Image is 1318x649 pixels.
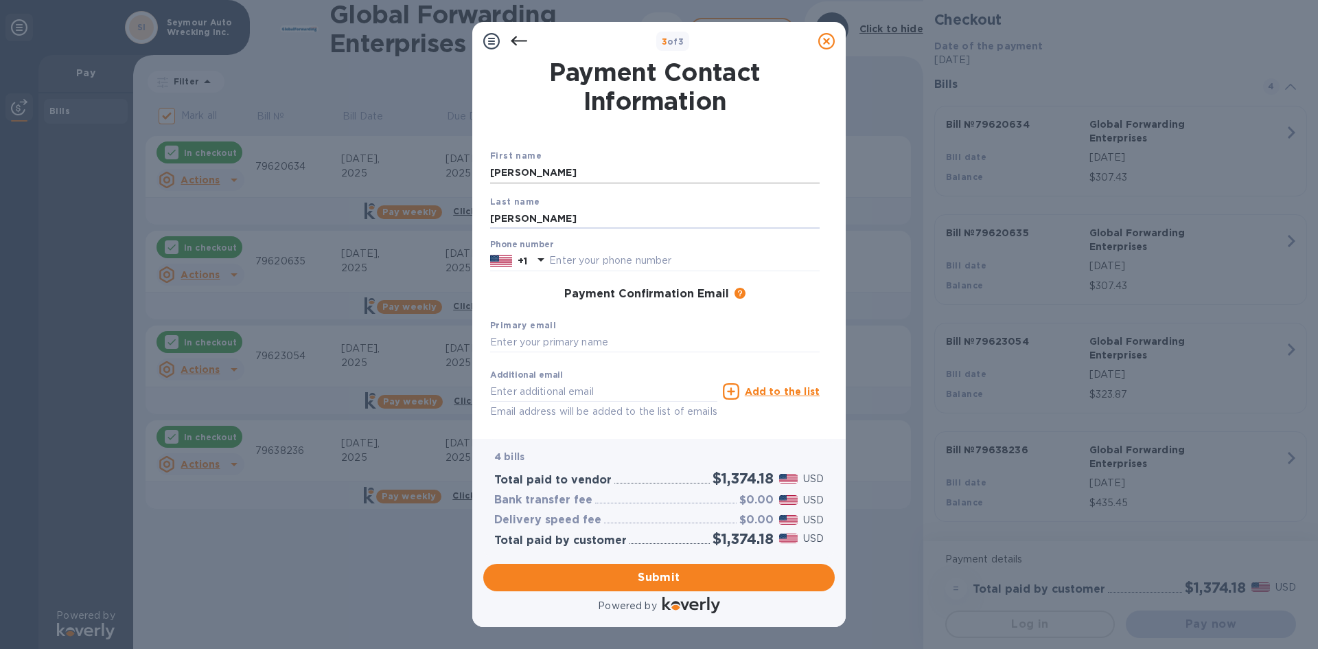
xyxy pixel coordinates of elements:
[598,599,656,613] p: Powered by
[803,472,824,486] p: USD
[779,534,798,543] img: USD
[483,564,835,591] button: Submit
[490,332,820,353] input: Enter your primary name
[803,513,824,527] p: USD
[713,470,774,487] h2: $1,374.18
[490,381,717,402] input: Enter additional email
[518,254,527,268] p: +1
[779,495,798,505] img: USD
[662,36,684,47] b: of 3
[564,288,729,301] h3: Payment Confirmation Email
[490,208,820,229] input: Enter your last name
[494,474,612,487] h3: Total paid to vendor
[549,251,820,271] input: Enter your phone number
[803,532,824,546] p: USD
[662,597,720,613] img: Logo
[494,514,601,527] h3: Delivery speed fee
[745,386,820,397] u: Add to the list
[494,451,524,462] b: 4 bills
[490,372,563,380] label: Additional email
[779,474,798,483] img: USD
[490,320,556,330] b: Primary email
[490,196,540,207] b: Last name
[713,530,774,547] h2: $1,374.18
[494,494,592,507] h3: Bank transfer fee
[490,150,542,161] b: First name
[739,494,774,507] h3: $0.00
[779,515,798,525] img: USD
[739,514,774,527] h3: $0.00
[490,163,820,183] input: Enter your first name
[662,36,667,47] span: 3
[490,241,553,249] label: Phone number
[803,493,824,508] p: USD
[494,569,824,586] span: Submit
[490,404,717,420] p: Email address will be added to the list of emails
[494,534,627,547] h3: Total paid by customer
[490,58,820,115] h1: Payment Contact Information
[490,253,512,269] img: US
